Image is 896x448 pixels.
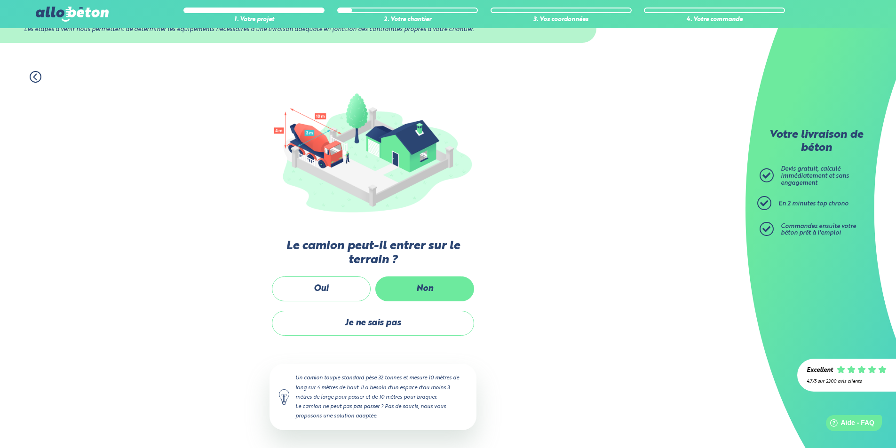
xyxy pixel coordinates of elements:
[491,16,632,24] div: 3. Vos coordonnées
[270,239,476,267] label: Le camion peut-il entrer sur le terrain ?
[375,276,474,301] label: Non
[644,16,785,24] div: 4. Votre commande
[270,364,476,430] div: Un camion toupie standard pèse 32 tonnes et mesure 10 mètres de long sur 4 mètres de haut. Il a b...
[183,16,325,24] div: 1. Votre projet
[24,26,573,33] div: Les étapes à venir nous permettent de déterminer les équipements nécessaires à une livraison adéq...
[272,311,474,336] label: Je ne sais pas
[812,411,886,438] iframe: Help widget launcher
[272,276,371,301] label: Oui
[337,16,478,24] div: 2. Votre chantier
[36,7,108,22] img: allobéton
